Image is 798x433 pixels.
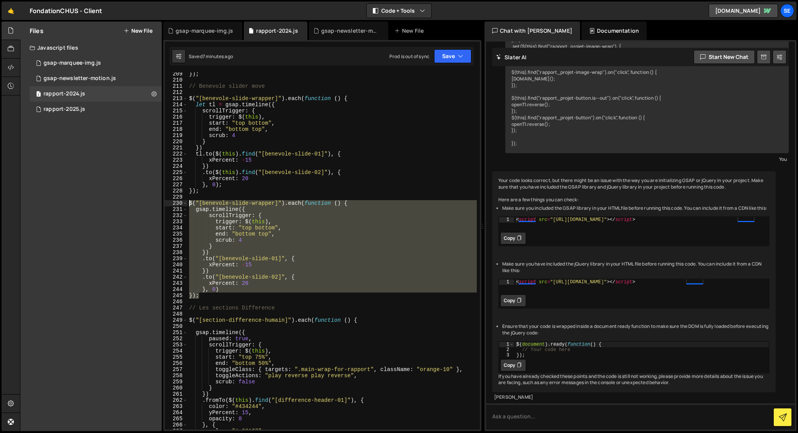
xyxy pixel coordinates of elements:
div: 251 [165,329,188,336]
div: rapport-2024.js [256,27,298,35]
div: 227 [165,182,188,188]
h2: Files [30,27,44,35]
div: 257 [165,366,188,373]
div: 256 [165,360,188,366]
div: 1 [499,279,514,285]
div: 9197/47368.js [30,71,162,86]
div: 215 [165,108,188,114]
div: 9197/37632.js [30,55,162,71]
span: 1 [36,92,41,98]
div: 261 [165,391,188,397]
div: 223 [165,157,188,163]
div: 233 [165,219,188,225]
div: 214 [165,102,188,108]
div: gsap-newsletter-motion.js [44,75,116,82]
button: New File [124,28,153,34]
div: rapport-2024.js [44,90,85,97]
div: Chat with [PERSON_NAME] [484,22,580,40]
div: 211 [165,83,188,89]
div: 245 [165,293,188,299]
div: 212 [165,89,188,95]
div: 263 [165,403,188,410]
div: Prod is out of sync [389,53,429,60]
div: 236 [165,237,188,243]
div: 2 [499,347,514,353]
div: 239 [165,256,188,262]
h2: Slater AI [496,53,527,61]
div: 244 [165,286,188,293]
li: Make sure you have included the jQuery library in your HTML file before running this code. You ca... [502,261,769,274]
div: gsap-newsletter-motion.js [321,27,379,35]
div: 3 [499,353,514,358]
div: 246 [165,299,188,305]
div: 213 [165,95,188,102]
div: [PERSON_NAME] [494,394,774,401]
button: Code + Tools [367,4,431,18]
div: 243 [165,280,188,286]
button: Copy [500,294,526,307]
div: 229 [165,194,188,200]
div: 254 [165,348,188,354]
div: 258 [165,373,188,379]
div: 260 [165,385,188,391]
div: 9197/19789.js [30,86,162,102]
div: 224 [165,163,188,169]
div: Documentation [582,22,647,40]
div: Your code looks correct, but there might be an issue with the way you are initializing GSAP or jQ... [492,171,776,392]
div: 247 [165,305,188,311]
div: 226 [165,176,188,182]
div: 242 [165,274,188,280]
div: 220 [165,139,188,145]
div: 250 [165,323,188,329]
div: New File [394,27,427,35]
div: Javascript files [20,40,162,55]
div: 222 [165,151,188,157]
div: 252 [165,336,188,342]
div: gsap-marquee-img.js [44,60,101,67]
div: 218 [165,126,188,132]
div: 216 [165,114,188,120]
li: Ensure that your code is wrapped inside a document ready function to make sure the DOM is fully l... [502,323,769,336]
a: 🤙 [2,2,20,20]
button: Start new chat [694,50,755,64]
div: Saved [189,53,233,60]
div: 231 [165,206,188,212]
div: 240 [165,262,188,268]
div: You [507,155,787,163]
div: 259 [165,379,188,385]
div: 234 [165,225,188,231]
div: 262 [165,397,188,403]
div: 230 [165,200,188,206]
div: 221 [165,145,188,151]
div: 1 [499,342,514,347]
div: 255 [165,354,188,360]
button: Save [434,49,471,63]
div: 249 [165,317,188,323]
a: [DOMAIN_NAME] [709,4,778,18]
div: 266 [165,422,188,428]
div: gsap-marquee-img.js [176,27,233,35]
div: 225 [165,169,188,176]
div: 1 [499,217,514,222]
div: 228 [165,188,188,194]
div: FondationCHUS - Client [30,6,102,15]
div: 265 [165,416,188,422]
button: Copy [500,232,526,244]
div: 219 [165,132,188,139]
div: 253 [165,342,188,348]
a: Se [780,4,794,18]
div: 232 [165,212,188,219]
li: Make sure you included the GSAP library in your HTML file before running this code. You can inclu... [502,205,769,212]
div: 264 [165,410,188,416]
button: Copy [500,359,526,371]
div: 210 [165,77,188,83]
div: 237 [165,243,188,249]
div: 217 [165,120,188,126]
div: 238 [165,249,188,256]
div: 235 [165,231,188,237]
div: 241 [165,268,188,274]
div: 9197/42513.js [30,102,162,117]
div: 209 [165,71,188,77]
div: 7 minutes ago [203,53,233,60]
